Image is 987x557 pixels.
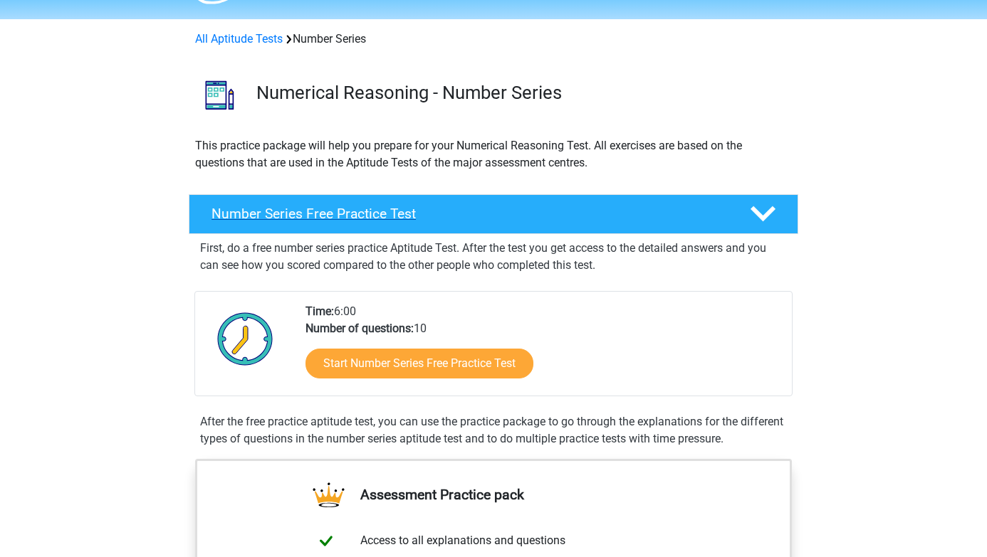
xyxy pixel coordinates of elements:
[305,322,414,335] b: Number of questions:
[183,194,804,234] a: Number Series Free Practice Test
[195,137,792,171] p: This practice package will help you prepare for your Numerical Reasoning Test. All exercises are ...
[189,65,250,125] img: number series
[256,82,787,104] h3: Numerical Reasoning - Number Series
[305,304,334,318] b: Time:
[295,303,791,396] div: 6:00 10
[305,349,533,378] a: Start Number Series Free Practice Test
[209,303,281,374] img: Clock
[194,413,793,447] div: After the free practice aptitude test, you can use the practice package to go through the explana...
[195,32,283,46] a: All Aptitude Tests
[200,240,787,274] p: First, do a free number series practice Aptitude Test. After the test you get access to the detai...
[211,206,727,222] h4: Number Series Free Practice Test
[189,31,798,48] div: Number Series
